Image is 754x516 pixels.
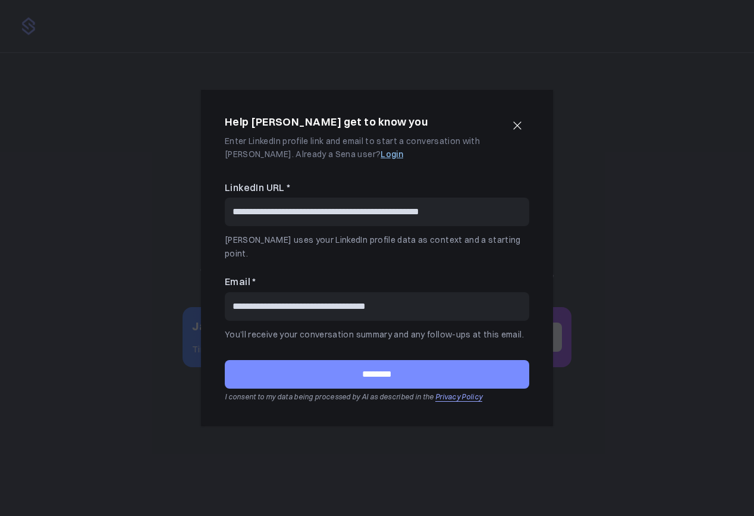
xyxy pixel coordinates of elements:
label: Email * [225,274,529,290]
label: LinkedIn URL * [225,180,529,196]
h2: Help [PERSON_NAME] get to know you [225,114,428,131]
p: Enter LinkedIn profile link and email to start a conversation with [PERSON_NAME]. Already a Sena ... [225,135,501,161]
a: Login [381,149,403,160]
p: You’ll receive your conversation summary and any follow-ups at this email. [225,328,529,341]
p: [PERSON_NAME] uses your LinkedIn profile data as context and a starting point. [225,233,529,260]
a: Privacy Policy [435,392,482,401]
span: I consent to my data being processed by AI as described in the [225,392,434,401]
